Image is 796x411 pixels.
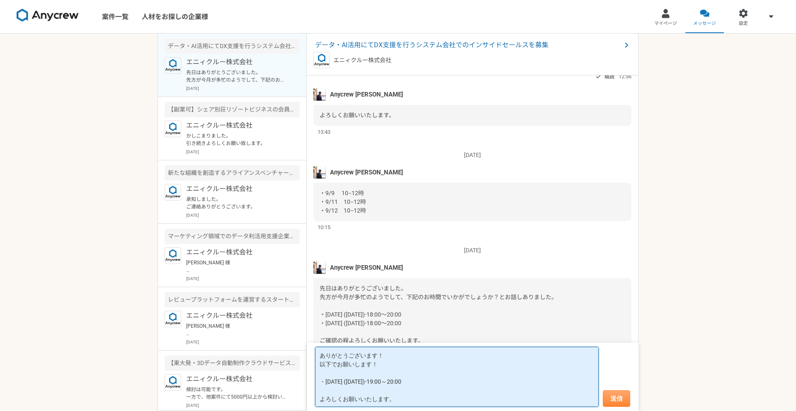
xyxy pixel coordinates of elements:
[654,20,677,27] span: マイページ
[693,20,716,27] span: メッセージ
[165,374,181,391] img: logo_text_blue_01.png
[186,57,289,67] p: エニィクルー株式会社
[313,88,326,101] img: tomoya_yamashita.jpeg
[313,261,326,274] img: tomoya_yamashita.jpeg
[619,73,631,80] span: 12:56
[320,112,395,118] span: よろしくお願いいたします。
[186,259,289,274] p: [PERSON_NAME] 様 お世話になります。[PERSON_NAME]です。 上記の件承知いたしました。 引き続きよろしくお願いいたします。
[186,402,300,409] p: [DATE]
[165,292,300,307] div: レビュープラットフォームを運営するスタートアップ フィールドセールス
[186,132,289,147] p: かしこまりました。 引き続きよろしくお願い致します。
[603,390,630,407] button: 送信
[318,223,330,231] span: 10:15
[165,311,181,327] img: logo_text_blue_01.png
[165,165,300,181] div: 新たな組織を創造するアライアンスベンチャー 事業開発
[165,229,300,244] div: マーケティング領域でのデータ利活用支援企業 新規事業開発
[186,339,300,345] p: [DATE]
[315,40,621,50] span: データ・AI活用にてDX支援を行うシステム会社でのインサイドセールスを募集
[330,168,403,177] span: Anycrew [PERSON_NAME]
[165,102,300,117] div: 【副業可】シェア別荘リゾートビジネスの会員募集 ToC入会営業（フルリモート可
[186,149,300,155] p: [DATE]
[186,276,300,282] p: [DATE]
[318,128,330,136] span: 13:43
[186,374,289,384] p: エニィクルー株式会社
[313,52,330,68] img: logo_text_blue_01.png
[165,121,181,137] img: logo_text_blue_01.png
[165,247,181,264] img: logo_text_blue_01.png
[186,311,289,321] p: エニィクルー株式会社
[604,72,614,82] span: 既読
[739,20,748,27] span: 設定
[186,196,289,210] p: 承知しました。 ご連絡ありがとうございます。
[165,184,181,201] img: logo_text_blue_01.png
[17,9,79,22] img: 8DqYSo04kwAAAAASUVORK5CYII=
[165,39,300,54] div: データ・AI活用にてDX支援を行うシステム会社でのインサイドセールスを募集
[186,69,289,84] p: 先日はありがとうございました。 先方が今月が多忙のようでして、下記のお時間でいかがでしょうか？とお話しありました。 ・[DATE] ([DATE])⋅18:00～20:00 ・[DATE] ([...
[313,166,326,179] img: tomoya_yamashita.jpeg
[333,56,391,65] p: エニィクルー株式会社
[320,190,366,214] span: ・9/9 10−12時 ・9/11 10−12時 ・9/12 10−12時
[315,347,599,407] textarea: ありがとうございます！ 以下でお願いします！ ・[DATE] ([DATE])⋅19:00～20:00 よろしくお願いいたします。
[330,263,403,272] span: Anycrew [PERSON_NAME]
[186,121,289,131] p: エニィクルー株式会社
[165,57,181,74] img: logo_text_blue_01.png
[186,85,300,92] p: [DATE]
[186,322,289,337] p: [PERSON_NAME] 様 ご連絡ありがとうございます。 残念ですが、承知いたしました。 別途のものがございましたら、 何卒よろしくお願いいたします。 [PERSON_NAME]
[165,355,300,371] div: 【東大発・3Dデータ自動制作クラウドサービス】 コンサルタント・事業開発
[186,386,289,401] p: 検討は可能です。 一方で、他案件にて5000円以上から検討いただいているため進捗状況によってはお断りさせていただく可能性もございます。その点に関しては恐れ入りますが何卒よろしくお願いいたします。
[313,246,631,255] p: [DATE]
[186,247,289,257] p: エニィクルー株式会社
[320,285,557,344] span: 先日はありがとうございました。 先方が今月が多忙のようでして、下記のお時間でいかがでしょうか？とお話しありました。 ・[DATE] ([DATE])⋅18:00～20:00 ・[DATE] ([...
[330,90,403,99] span: Anycrew [PERSON_NAME]
[313,151,631,160] p: [DATE]
[186,212,300,218] p: [DATE]
[186,184,289,194] p: エニィクルー株式会社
